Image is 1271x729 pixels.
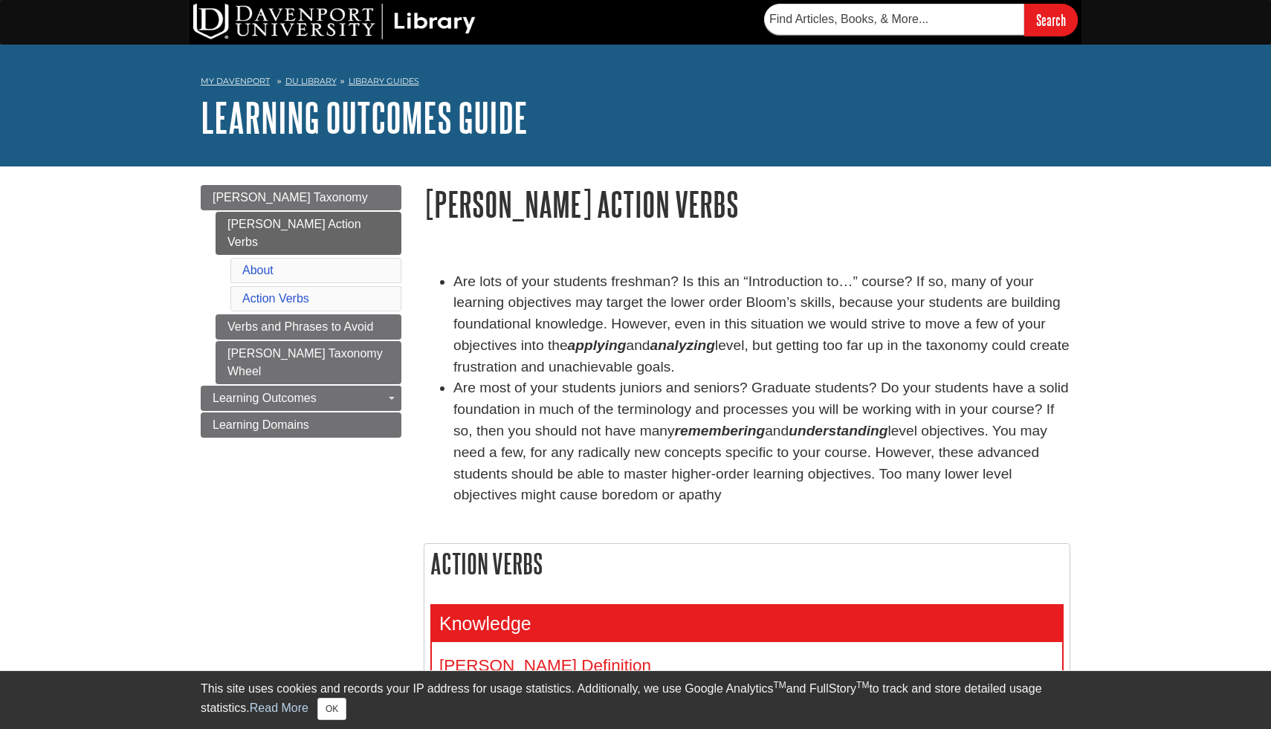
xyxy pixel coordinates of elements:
[650,337,715,353] strong: analyzing
[201,185,401,210] a: [PERSON_NAME] Taxonomy
[1024,4,1078,36] input: Search
[439,657,1055,675] h4: [PERSON_NAME] Definition
[242,292,309,305] a: Action Verbs
[424,185,1070,223] h1: [PERSON_NAME] Action Verbs
[568,337,627,353] strong: applying
[242,264,274,276] a: About
[201,75,270,88] a: My Davenport
[216,212,401,255] a: [PERSON_NAME] Action Verbs
[349,76,419,86] a: Library Guides
[285,76,337,86] a: DU Library
[216,314,401,340] a: Verbs and Phrases to Avoid
[201,185,401,438] div: Guide Page Menu
[764,4,1078,36] form: Searches DU Library's articles, books, and more
[432,606,1062,642] h3: Knowledge
[675,423,766,438] em: remembering
[213,191,368,204] span: [PERSON_NAME] Taxonomy
[764,4,1024,35] input: Find Articles, Books, & More...
[213,392,317,404] span: Learning Outcomes
[216,341,401,384] a: [PERSON_NAME] Taxonomy Wheel
[453,378,1070,506] li: Are most of your students juniors and seniors? Graduate students? Do your students have a solid f...
[317,698,346,720] button: Close
[201,386,401,411] a: Learning Outcomes
[193,4,476,39] img: DU Library
[856,680,869,690] sup: TM
[424,544,1070,583] h2: Action Verbs
[213,418,309,431] span: Learning Domains
[201,94,528,140] a: Learning Outcomes Guide
[201,412,401,438] a: Learning Domains
[773,680,786,690] sup: TM
[201,71,1070,95] nav: breadcrumb
[453,271,1070,378] li: Are lots of your students freshman? Is this an “Introduction to…” course? If so, many of your lea...
[789,423,887,438] em: understanding
[201,680,1070,720] div: This site uses cookies and records your IP address for usage statistics. Additionally, we use Goo...
[250,702,308,714] a: Read More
